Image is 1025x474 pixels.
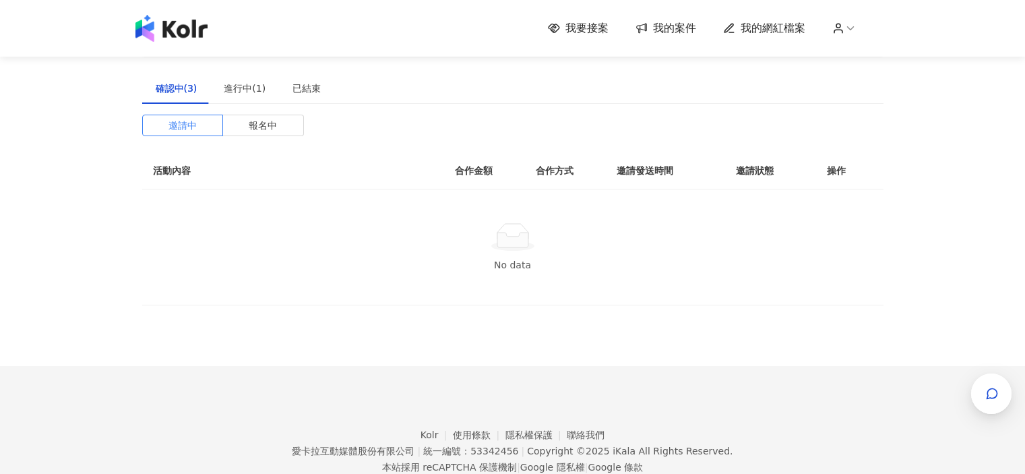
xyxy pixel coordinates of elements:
[421,429,453,440] a: Kolr
[135,15,208,42] img: logo
[635,21,696,36] a: 我的案件
[567,429,604,440] a: 聯絡我們
[525,152,606,189] th: 合作方式
[453,429,505,440] a: 使用條款
[444,152,525,189] th: 合作金額
[585,462,588,473] span: |
[588,462,643,473] a: Google 條款
[725,152,815,189] th: 邀請狀態
[548,21,609,36] a: 我要接案
[613,446,635,456] a: iKala
[292,446,414,456] div: 愛卡拉互動媒體股份有限公司
[423,446,518,456] div: 統一編號：53342456
[606,152,725,189] th: 邀請發送時間
[653,21,696,36] span: 我的案件
[816,152,883,189] th: 操作
[249,115,277,136] span: 報名中
[565,21,609,36] span: 我要接案
[158,258,867,272] div: No data
[156,81,197,96] div: 確認中(3)
[527,446,733,456] div: Copyright © 2025 All Rights Reserved.
[417,446,421,456] span: |
[505,429,567,440] a: 隱私權保護
[517,462,520,473] span: |
[723,21,805,36] a: 我的網紅檔案
[142,152,412,189] th: 活動內容
[224,81,266,96] div: 進行中(1)
[741,21,805,36] span: 我的網紅檔案
[168,115,197,136] span: 邀請中
[292,81,321,96] div: 已結束
[520,462,585,473] a: Google 隱私權
[521,446,524,456] span: |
